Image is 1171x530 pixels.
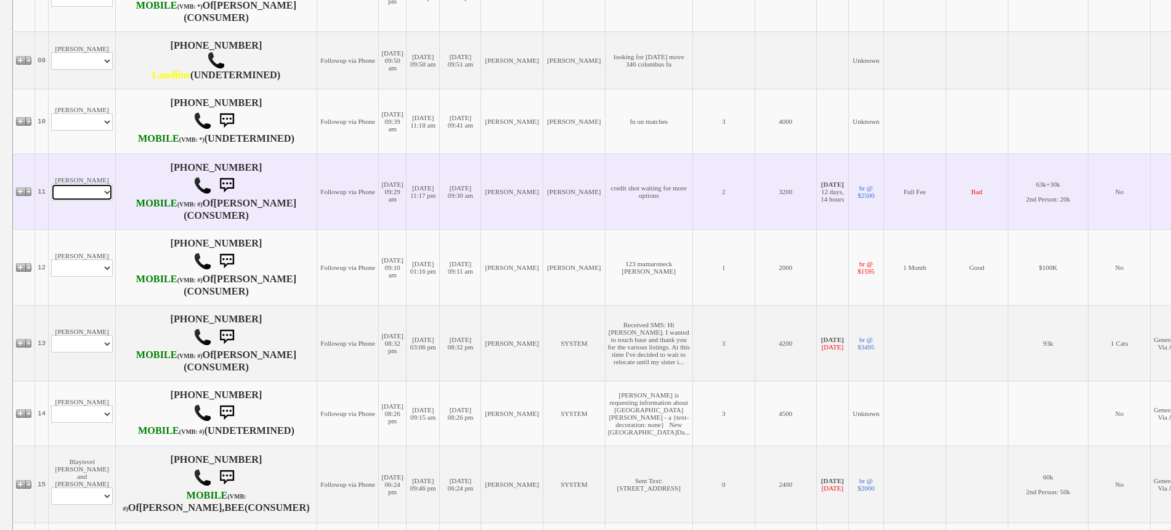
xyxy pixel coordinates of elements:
[138,425,179,436] font: MOBILE
[138,133,205,144] b: Verizon Wireless
[755,229,817,305] td: 2000
[193,252,212,271] img: call.png
[136,349,203,361] b: T-Mobile USA, Inc.
[857,260,875,275] a: br @ $1595
[481,89,543,153] td: [PERSON_NAME]
[1088,305,1151,381] td: 1 Cats
[139,502,245,513] b: [PERSON_NAME],BEE
[822,484,843,492] font: [DATE]
[49,31,116,89] td: [PERSON_NAME]
[118,314,314,373] h4: [PHONE_NUMBER] Of (CONSUMER)
[177,277,203,283] font: (VMB: #)
[406,305,440,381] td: [DATE] 03:06 pm
[214,349,297,361] b: [PERSON_NAME]
[1088,229,1151,305] td: No
[118,162,314,221] h4: [PHONE_NUMBER] Of (CONSUMER)
[440,31,481,89] td: [DATE] 09:51 am
[118,97,314,145] h4: [PHONE_NUMBER] (UNDETERMINED)
[214,108,239,133] img: sms.png
[481,229,543,305] td: [PERSON_NAME]
[118,238,314,297] h4: [PHONE_NUMBER] Of (CONSUMER)
[406,381,440,446] td: [DATE] 09:15 am
[193,176,212,195] img: call.png
[440,446,481,523] td: [DATE] 06:24 pm
[605,305,692,381] td: Received SMS: Hi [PERSON_NAME]. I wanted to touch base and thank you for the various listings. At...
[317,31,379,89] td: Followup via Phone
[543,229,606,305] td: [PERSON_NAME]
[481,446,543,523] td: [PERSON_NAME]
[1008,153,1088,229] td: 63k+30k 2nd Person: 20k
[605,229,692,305] td: 123 mamaroneck [PERSON_NAME]
[848,89,884,153] td: Unknown
[118,454,314,515] h4: [PHONE_NUMBER] Of (CONSUMER)
[605,381,692,446] td: [PERSON_NAME] is requesting information about [GEOGRAPHIC_DATA][PERSON_NAME] - a {text-decoration...
[406,229,440,305] td: [DATE] 01:16 pm
[179,428,205,435] font: (VMB: #)
[543,305,606,381] td: SYSTEM
[214,325,239,349] img: sms.png
[755,89,817,153] td: 4000
[884,229,946,305] td: 1 Month
[214,274,297,285] b: [PERSON_NAME]
[214,401,239,425] img: sms.png
[440,229,481,305] td: [DATE] 09:11 am
[692,381,755,446] td: 3
[317,89,379,153] td: Followup via Phone
[440,305,481,381] td: [DATE] 08:32 pm
[481,31,543,89] td: [PERSON_NAME]
[136,274,177,285] font: MOBILE
[440,153,481,229] td: [DATE] 09:30 am
[123,493,246,512] font: (VMB: #)
[543,153,606,229] td: [PERSON_NAME]
[543,89,606,153] td: [PERSON_NAME]
[214,249,239,274] img: sms.png
[755,305,817,381] td: 4200
[136,198,177,209] font: MOBILE
[1008,446,1088,523] td: 60k 2nd Person: 50k
[49,446,116,523] td: Blayisvel [PERSON_NAME] and [PERSON_NAME]
[692,305,755,381] td: 3
[379,31,406,89] td: [DATE] 09:50 am
[821,477,844,484] b: [DATE]
[605,153,692,229] td: credit shot waiting for more options
[821,336,844,343] b: [DATE]
[821,181,844,188] b: [DATE]
[136,274,203,285] b: AT&T Wireless
[543,31,606,89] td: [PERSON_NAME]
[187,490,228,501] font: MOBILE
[692,229,755,305] td: 1
[605,446,692,523] td: Sent Text: [STREET_ADDRESS]
[971,188,983,195] font: Bad
[49,89,116,153] td: [PERSON_NAME]
[543,381,606,446] td: SYSTEM
[857,477,875,492] a: br @ $2000
[379,153,406,229] td: [DATE] 09:29 am
[317,305,379,381] td: Followup via Phone
[1008,305,1088,381] td: 93k
[123,490,246,513] b: T-Mobile USA, Inc.
[138,133,179,144] font: MOBILE
[35,305,49,381] td: 13
[152,70,190,81] b: Core Communications (Coretel), Inc.
[317,229,379,305] td: Followup via Phone
[49,153,116,229] td: [PERSON_NAME]
[118,40,314,81] h4: [PHONE_NUMBER] (UNDETERMINED)
[214,465,239,490] img: sms.png
[118,389,314,438] h4: [PHONE_NUMBER] (UNDETERMINED)
[817,153,848,229] td: 12 days, 14 hours
[406,89,440,153] td: [DATE] 11:18 am
[35,229,49,305] td: 12
[379,305,406,381] td: [DATE] 08:32 pm
[317,381,379,446] td: Followup via Phone
[177,353,203,359] font: (VMB: #)
[138,425,205,436] b: AT&T Wireless
[207,51,225,70] img: call.png
[1008,229,1088,305] td: $100K
[193,112,212,130] img: call.png
[193,468,212,487] img: call.png
[179,136,205,143] font: (VMB: *)
[35,153,49,229] td: 11
[379,89,406,153] td: [DATE] 09:39 am
[136,198,203,209] b: T-Mobile USA, Inc.
[177,201,203,208] font: (VMB: #)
